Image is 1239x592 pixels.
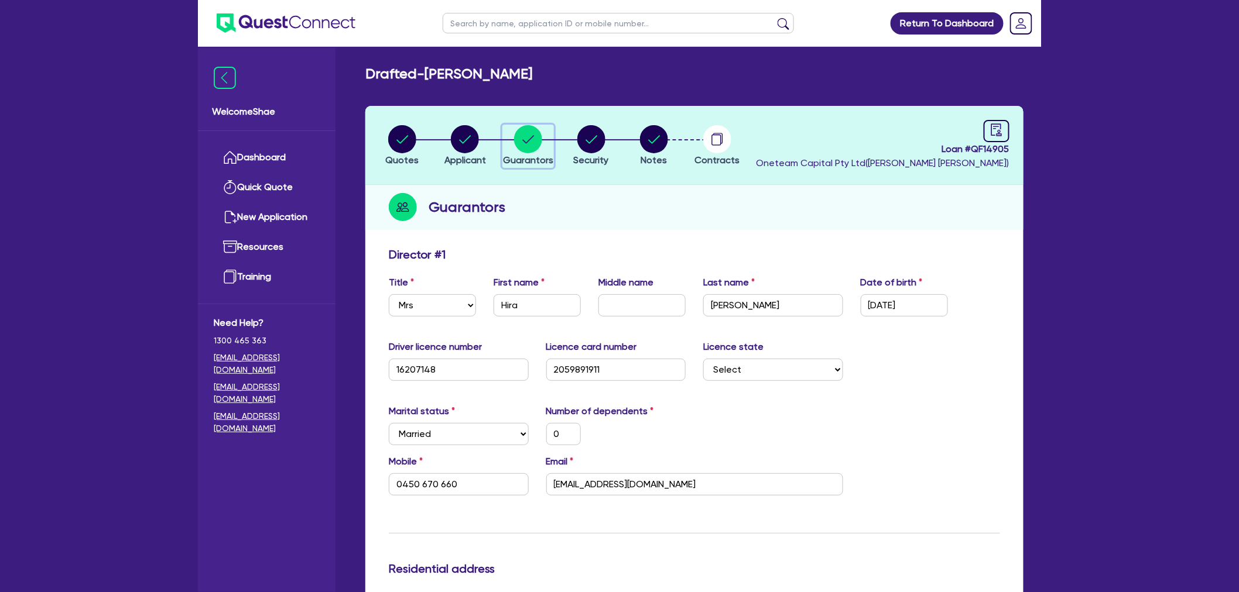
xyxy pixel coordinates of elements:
[214,352,320,376] a: [EMAIL_ADDRESS][DOMAIN_NAME]
[389,193,417,221] img: step-icon
[214,67,236,89] img: icon-menu-close
[990,123,1003,136] span: audit
[494,276,545,290] label: First name
[546,340,637,354] label: Licence card number
[984,120,1009,142] a: audit
[389,404,455,418] label: Marital status
[598,276,653,290] label: Middle name
[694,125,740,168] button: Contracts
[546,404,654,418] label: Number of dependents
[214,262,320,292] a: Training
[389,340,482,354] label: Driver licence number
[214,202,320,232] a: New Application
[212,105,321,119] span: Welcome Shae
[223,240,237,254] img: resources
[389,247,446,261] h3: Director # 1
[214,381,320,405] a: [EMAIL_ADDRESS][DOMAIN_NAME]
[443,13,794,33] input: Search by name, application ID or mobile number...
[756,142,1009,156] span: Loan # QF14905
[389,562,1000,576] h3: Residential address
[223,270,237,284] img: training
[573,125,610,168] button: Security
[223,210,237,224] img: new-application
[574,154,609,166] span: Security
[214,232,320,262] a: Resources
[502,125,554,168] button: Guarantors
[891,12,1004,35] a: Return To Dashboard
[703,276,755,290] label: Last name
[389,276,414,290] label: Title
[385,154,419,166] span: Quotes
[214,316,320,330] span: Need Help?
[214,335,320,347] span: 1300 465 363
[214,173,320,202] a: Quick Quote
[389,455,423,469] label: Mobile
[756,157,1009,168] span: Oneteam Capital Pty Ltd ( [PERSON_NAME] [PERSON_NAME] )
[639,125,669,168] button: Notes
[217,13,355,33] img: quest-connect-logo-blue
[546,455,574,469] label: Email
[214,143,320,173] a: Dashboard
[365,66,532,82] h2: Drafted - [PERSON_NAME]
[1006,8,1036,39] a: Dropdown toggle
[861,294,948,316] input: DD / MM / YYYY
[503,154,553,166] span: Guarantors
[444,154,486,166] span: Applicant
[861,276,923,290] label: Date of birth
[385,125,419,168] button: Quotes
[444,125,487,168] button: Applicant
[223,180,237,194] img: quick-quote
[214,410,320,435] a: [EMAIL_ADDRESS][DOMAIN_NAME]
[703,340,764,354] label: Licence state
[694,154,740,166] span: Contracts
[641,154,668,166] span: Notes
[429,197,505,218] h2: Guarantors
